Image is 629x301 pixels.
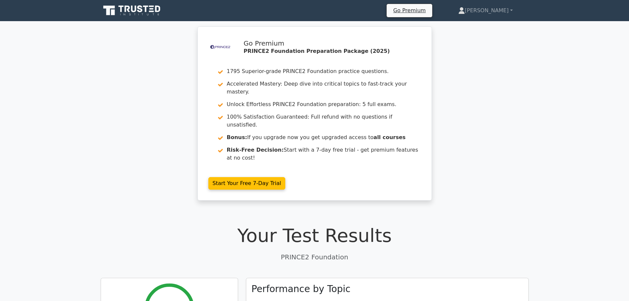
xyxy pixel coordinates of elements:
a: Go Premium [389,6,430,15]
p: PRINCE2 Foundation [101,252,529,262]
h1: Your Test Results [101,224,529,246]
h3: Performance by Topic [252,283,351,295]
a: [PERSON_NAME] [442,4,529,17]
a: Start Your Free 7-Day Trial [208,177,286,190]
